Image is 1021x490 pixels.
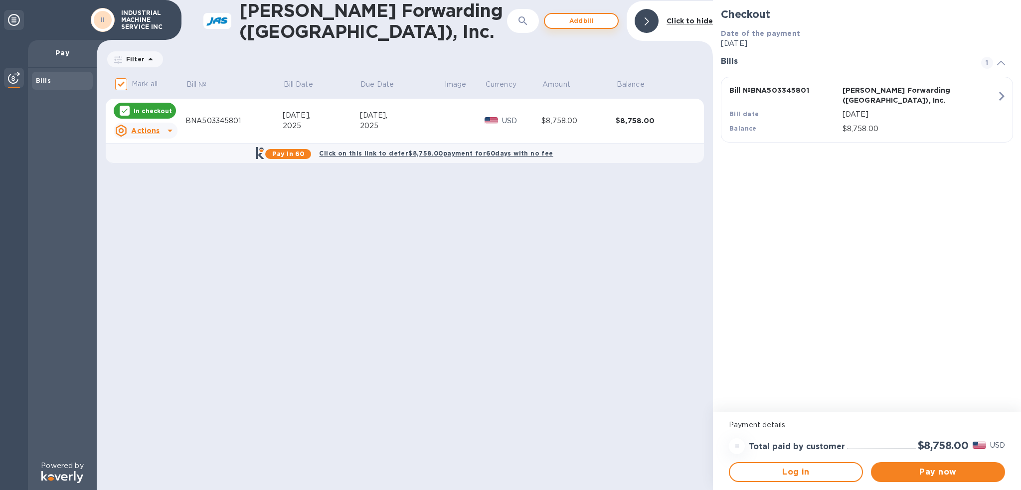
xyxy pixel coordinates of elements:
b: Bills [36,77,51,84]
p: Mark all [132,79,158,89]
p: INDUSTRIAL MACHINE SERVICE INC [121,9,171,30]
div: BNA503345801 [185,116,283,126]
span: Add bill [553,15,610,27]
div: $8,758.00 [616,116,690,126]
p: USD [502,116,542,126]
span: Pay now [879,466,997,478]
span: Due Date [360,79,407,90]
p: [DATE] [721,38,1013,49]
span: Log in [738,466,854,478]
img: USD [973,442,986,449]
b: Click on this link to defer $8,758.00 payment for 60 days with no fee [319,150,553,157]
p: Image [445,79,467,90]
div: $8,758.00 [541,116,616,126]
b: Pay in 60 [272,150,305,158]
h3: Bills [721,57,969,66]
h3: Total paid by customer [749,442,845,452]
p: Currency [486,79,516,90]
p: Due Date [360,79,394,90]
p: [DATE] [843,109,997,120]
p: Bill № BNA503345801 [729,85,839,95]
b: Click to hide [667,17,713,25]
span: 1 [981,57,993,69]
u: Actions [131,127,160,135]
div: 2025 [283,121,360,131]
span: Bill Date [284,79,326,90]
span: Amount [542,79,583,90]
button: Log in [729,462,863,482]
div: [DATE], [360,110,444,121]
p: Balance [617,79,645,90]
h2: Checkout [721,8,1013,20]
b: II [101,16,105,23]
p: USD [990,440,1005,451]
p: [PERSON_NAME] Forwarding ([GEOGRAPHIC_DATA]), Inc. [843,85,952,105]
p: Payment details [729,420,1005,430]
span: Bill № [186,79,220,90]
button: Bill №BNA503345801[PERSON_NAME] Forwarding ([GEOGRAPHIC_DATA]), Inc.Bill date[DATE]Balance$8,758.00 [721,77,1013,143]
b: Balance [729,125,757,132]
p: Amount [542,79,570,90]
div: [DATE], [283,110,360,121]
p: $8,758.00 [843,124,997,134]
b: Date of the payment [721,29,800,37]
img: Logo [41,471,83,483]
p: Pay [36,48,89,58]
div: = [729,438,745,454]
button: Addbill [544,13,619,29]
p: In checkout [134,107,172,115]
img: USD [485,117,498,124]
p: Bill № [186,79,207,90]
b: Bill date [729,110,759,118]
p: Powered by [41,461,83,471]
p: Filter [122,55,145,63]
button: Pay now [871,462,1005,482]
div: 2025 [360,121,444,131]
p: Bill Date [284,79,313,90]
span: Balance [617,79,658,90]
h2: $8,758.00 [918,439,969,452]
